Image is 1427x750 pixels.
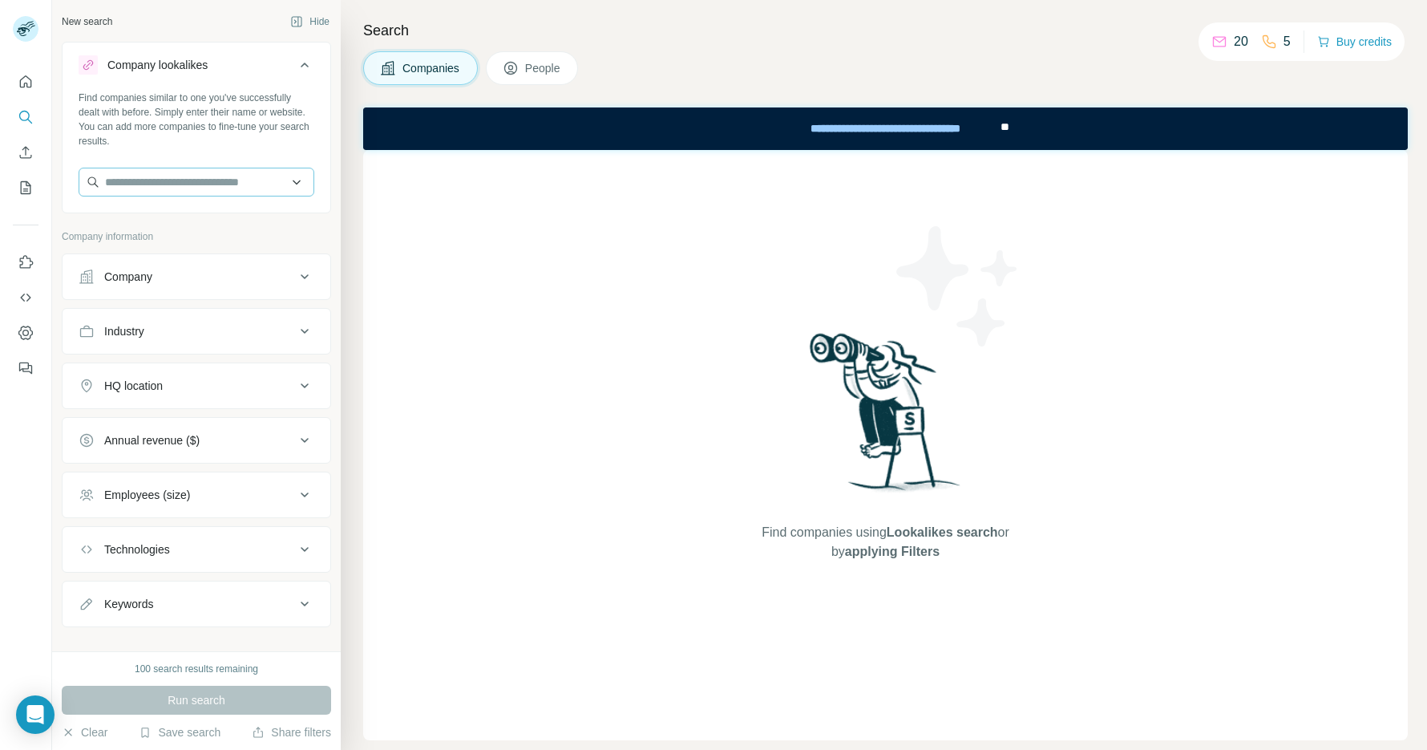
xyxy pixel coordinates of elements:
[79,91,314,148] div: Find companies similar to one you've successfully dealt with before. Simply enter their name or w...
[1317,30,1392,53] button: Buy credits
[363,107,1408,150] iframe: Banner
[16,695,55,734] div: Open Intercom Messenger
[135,662,258,676] div: 100 search results remaining
[139,724,220,740] button: Save search
[252,724,331,740] button: Share filters
[757,523,1013,561] span: Find companies using or by
[402,60,461,76] span: Companies
[62,14,112,29] div: New search
[63,312,330,351] button: Industry
[1283,32,1291,51] p: 5
[63,585,330,623] button: Keywords
[13,173,38,202] button: My lists
[104,432,200,448] div: Annual revenue ($)
[104,269,152,285] div: Company
[104,541,170,557] div: Technologies
[63,476,330,514] button: Employees (size)
[104,596,153,612] div: Keywords
[279,10,341,34] button: Hide
[525,60,562,76] span: People
[62,724,107,740] button: Clear
[104,378,163,394] div: HQ location
[104,323,144,339] div: Industry
[886,214,1030,359] img: Surfe Illustration - Stars
[13,248,38,277] button: Use Surfe on LinkedIn
[104,487,190,503] div: Employees (size)
[107,57,208,73] div: Company lookalikes
[13,318,38,347] button: Dashboard
[13,354,38,383] button: Feedback
[13,103,38,132] button: Search
[845,545,940,558] span: applying Filters
[1234,32,1248,51] p: 20
[63,257,330,296] button: Company
[13,67,38,96] button: Quick start
[13,283,38,312] button: Use Surfe API
[63,46,330,91] button: Company lookalikes
[62,229,331,244] p: Company information
[802,329,969,508] img: Surfe Illustration - Woman searching with binoculars
[363,19,1408,42] h4: Search
[63,530,330,569] button: Technologies
[63,367,330,405] button: HQ location
[13,138,38,167] button: Enrich CSV
[887,525,998,539] span: Lookalikes search
[63,421,330,460] button: Annual revenue ($)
